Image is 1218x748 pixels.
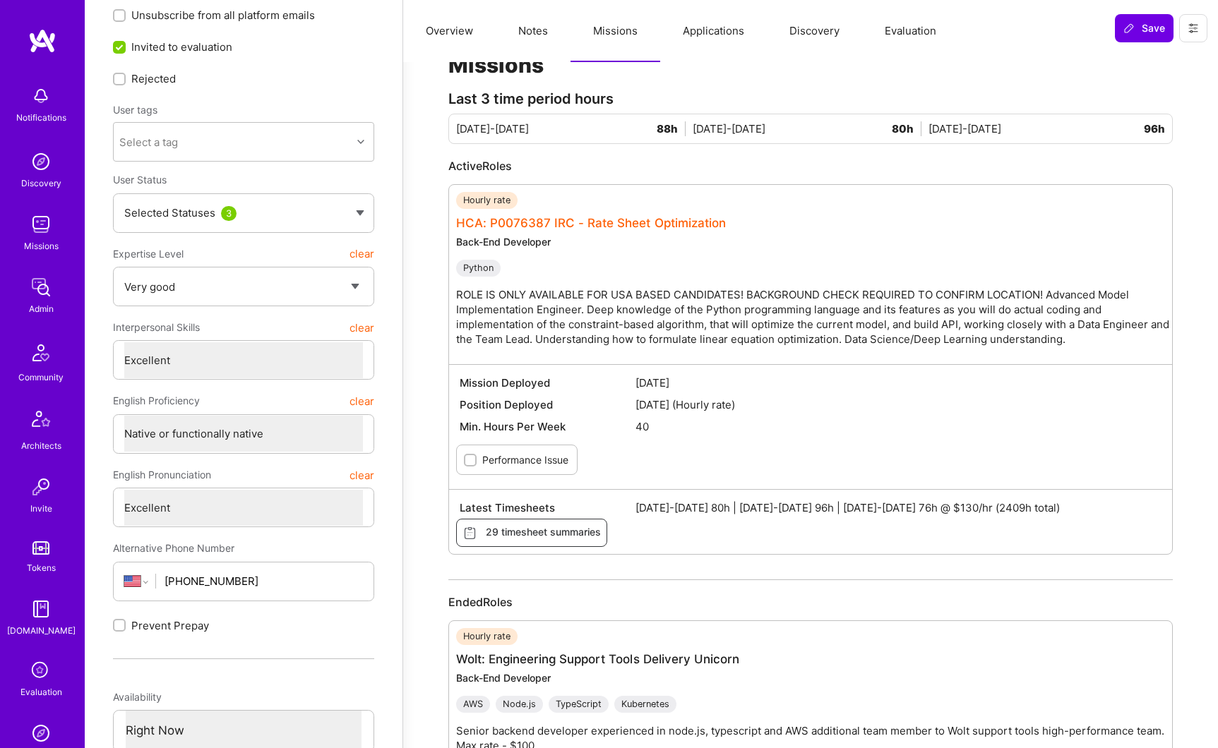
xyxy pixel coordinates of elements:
[456,192,518,209] div: Hourly rate
[456,260,501,277] div: Python
[635,500,1162,515] span: [DATE]-[DATE] 80h | [DATE]-[DATE] 96h | [DATE]-[DATE] 76h @ $130/hr (2409h total)
[27,147,55,176] img: discovery
[456,696,490,713] div: AWS
[456,287,1179,346] p: ROLE IS ONLY AVAILABLE FOR USA BASED CANDIDATES! BACKGROUND CHECK REQUIRED TO CONFIRM LOCATION! A...
[456,519,607,547] button: 29 timesheet summaries
[456,671,1179,684] div: Back-End Developer
[131,8,315,23] span: Unsubscribe from all platform emails
[113,462,211,488] span: English Pronunciation
[1123,21,1165,35] span: Save
[460,397,635,412] span: Position Deployed
[29,301,54,316] div: Admin
[448,92,1173,107] div: Last 3 time period hours
[21,176,61,191] div: Discovery
[693,121,929,136] div: [DATE]-[DATE]
[30,501,52,516] div: Invite
[27,273,55,301] img: admin teamwork
[113,542,234,554] span: Alternative Phone Number
[27,719,55,747] img: Admin Search
[462,526,477,541] i: icon Timesheets
[356,210,364,216] img: caret
[165,563,363,599] input: +1 (000) 000-0000
[456,121,693,136] div: [DATE]-[DATE]
[7,623,76,638] div: [DOMAIN_NAME]
[635,419,1162,434] span: 40
[131,40,232,54] span: Invited to evaluation
[113,388,200,414] span: English Proficiency
[460,419,635,434] span: Min. Hours Per Week
[16,110,66,125] div: Notifications
[131,71,176,86] span: Rejected
[350,462,374,488] button: clear
[350,388,374,414] button: clear
[614,696,676,713] div: Kubernetes
[131,618,209,633] span: Prevent Prepay
[496,696,543,713] div: Node.js
[1115,14,1174,42] button: Save
[24,336,58,370] img: Community
[113,174,167,186] span: User Status
[1144,121,1165,136] span: 96h
[27,560,56,575] div: Tokens
[460,500,635,515] span: Latest Timesheets
[28,658,54,684] i: icon SelectionTeam
[448,52,1173,78] h1: Missions
[448,594,1173,610] div: Ended Roles
[28,28,56,54] img: logo
[929,121,1165,136] div: [DATE]-[DATE]
[27,210,55,239] img: teamwork
[460,375,635,390] span: Mission Deployed
[32,541,49,555] img: tokens
[27,82,55,110] img: bell
[357,138,364,145] i: icon Chevron
[635,375,1162,390] span: [DATE]
[456,235,1179,248] div: Back-End Developer
[657,121,686,136] span: 88h
[113,103,157,116] label: User tags
[482,452,568,467] label: Performance Issue
[18,370,64,385] div: Community
[462,525,601,541] span: 29 timesheet summaries
[24,404,58,438] img: Architects
[124,206,215,219] span: Selected Statuses
[456,216,726,230] a: HCA: P0076387 IRC - Rate Sheet Optimization
[24,239,59,253] div: Missions
[21,438,61,453] div: Architects
[113,241,184,267] span: Expertise Level
[27,595,55,623] img: guide book
[113,684,374,710] div: Availability
[456,652,739,666] a: Wolt: Engineering Support Tools Delivery Unicorn
[892,121,921,136] span: 80h
[119,135,178,150] div: Select a tag
[456,628,518,645] div: Hourly rate
[635,397,1162,412] span: [DATE] (Hourly rate)
[113,315,200,340] span: Interpersonal Skills
[448,158,1173,174] div: Active Roles
[20,684,62,699] div: Evaluation
[549,696,609,713] div: TypeScript
[350,241,374,267] button: clear
[350,315,374,340] button: clear
[27,473,55,501] img: Invite
[221,206,237,221] div: 3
